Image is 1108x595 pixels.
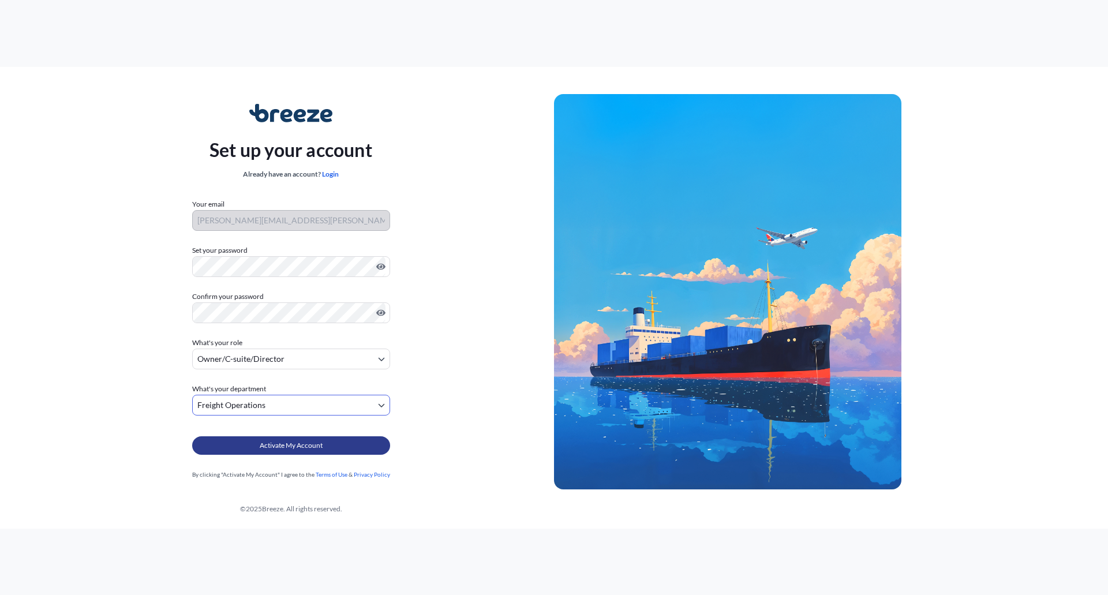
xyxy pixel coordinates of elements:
[260,440,323,451] span: Activate My Account
[192,291,390,302] label: Confirm your password
[192,383,266,395] span: What's your department
[249,104,333,122] img: Breeze
[192,199,224,210] label: Your email
[192,245,390,256] label: Set your password
[197,399,265,411] span: Freight Operations
[316,471,347,478] a: Terms of Use
[192,469,390,480] div: By clicking "Activate My Account" I agree to the &
[192,395,390,416] button: Freight Operations
[322,170,339,178] a: Login
[28,503,554,515] div: © 2025 Breeze. All rights reserved.
[192,210,390,231] input: Your email address
[192,349,390,369] button: Owner/C-suite/Director
[354,471,390,478] a: Privacy Policy
[192,337,242,349] span: What's your role
[209,169,372,180] div: Already have an account?
[192,436,390,455] button: Activate My Account
[376,262,385,271] button: Show password
[209,136,372,164] p: Set up your account
[197,353,285,365] span: Owner/C-suite/Director
[376,308,385,317] button: Show password
[554,94,901,489] img: Ship illustration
